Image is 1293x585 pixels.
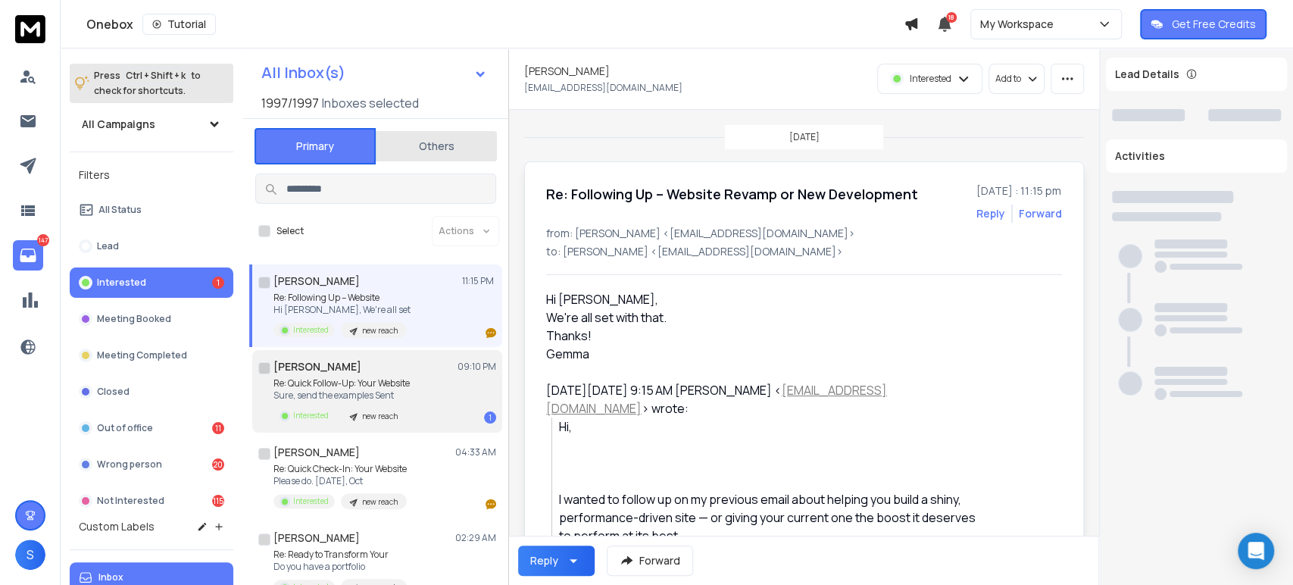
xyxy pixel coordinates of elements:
[976,183,1062,199] p: [DATE] : 11:15 pm
[97,349,187,361] p: Meeting Completed
[70,413,233,443] button: Out of office11
[255,128,376,164] button: Primary
[910,73,951,85] p: Interested
[86,14,904,35] div: Onebox
[273,292,411,304] p: Re: Following Up – Website
[97,495,164,507] p: Not Interested
[13,240,43,271] a: 147
[484,411,496,424] div: 1
[976,206,1005,221] button: Reply
[70,267,233,298] button: Interested1
[273,445,360,460] h1: [PERSON_NAME]
[70,340,233,371] button: Meeting Completed
[97,277,146,289] p: Interested
[462,275,496,287] p: 11:15 PM
[70,109,233,139] button: All Campaigns
[546,183,918,205] h1: Re: Following Up – Website Revamp or New Development
[98,571,123,583] p: Inbox
[546,308,988,327] div: We're all set with that.
[995,73,1021,85] p: Add to
[322,94,419,112] h3: Inboxes selected
[293,496,329,507] p: Interested
[530,553,558,568] div: Reply
[546,327,988,345] div: Thanks!
[97,422,153,434] p: Out of office
[376,130,497,163] button: Others
[546,290,988,363] div: Hi [PERSON_NAME],
[293,410,329,421] p: Interested
[37,234,49,246] p: 147
[70,377,233,407] button: Closed
[946,12,957,23] span: 18
[518,546,595,576] button: Reply
[293,324,329,336] p: Interested
[212,422,224,434] div: 11
[79,519,155,534] h3: Custom Labels
[273,359,361,374] h1: [PERSON_NAME]
[82,117,155,132] h1: All Campaigns
[97,386,130,398] p: Closed
[212,458,224,471] div: 20
[212,277,224,289] div: 1
[524,64,610,79] h1: [PERSON_NAME]
[546,345,988,363] div: Gemma
[273,530,360,546] h1: [PERSON_NAME]
[276,225,304,237] label: Select
[458,361,496,373] p: 09:10 PM
[97,458,162,471] p: Wrong person
[1106,139,1287,173] div: Activities
[273,549,407,561] p: Re: Ready to Transform Your
[1172,17,1256,32] p: Get Free Credits
[1115,67,1179,82] p: Lead Details
[15,540,45,570] button: S
[70,449,233,480] button: Wrong person20
[261,94,319,112] span: 1997 / 1997
[546,226,1062,241] p: from: [PERSON_NAME] <[EMAIL_ADDRESS][DOMAIN_NAME]>
[123,67,188,84] span: Ctrl + Shift + k
[212,495,224,507] div: 115
[142,14,216,35] button: Tutorial
[455,532,496,544] p: 02:29 AM
[273,561,407,573] p: Do you have a portfolio
[362,411,398,422] p: new reach
[1238,533,1274,569] div: Open Intercom Messenger
[94,68,201,99] p: Press to check for shortcuts.
[97,313,171,325] p: Meeting Booked
[70,231,233,261] button: Lead
[362,325,398,336] p: new reach
[455,446,496,458] p: 04:33 AM
[70,486,233,516] button: Not Interested115
[70,164,233,186] h3: Filters
[273,274,360,289] h1: [PERSON_NAME]
[546,381,988,418] div: [DATE][DATE] 9:15 AM [PERSON_NAME] < > wrote:
[70,195,233,225] button: All Status
[980,17,1060,32] p: My Workspace
[524,82,682,94] p: [EMAIL_ADDRESS][DOMAIN_NAME]
[273,304,411,316] p: Hi [PERSON_NAME], We're all set
[607,546,693,576] button: Forward
[1140,9,1266,39] button: Get Free Credits
[546,244,1062,259] p: to: [PERSON_NAME] <[EMAIL_ADDRESS][DOMAIN_NAME]>
[97,240,119,252] p: Lead
[261,65,345,80] h1: All Inbox(s)
[273,377,410,389] p: Re: Quick Follow-Up: Your Website
[273,475,407,487] p: Please do. [DATE], Oct
[249,58,499,88] button: All Inbox(s)
[362,496,398,508] p: new reach
[273,463,407,475] p: Re: Quick Check-In: Your Website
[98,204,142,216] p: All Status
[273,389,410,402] p: Sure, send the examples Sent
[1019,206,1062,221] div: Forward
[789,131,820,143] p: [DATE]
[70,304,233,334] button: Meeting Booked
